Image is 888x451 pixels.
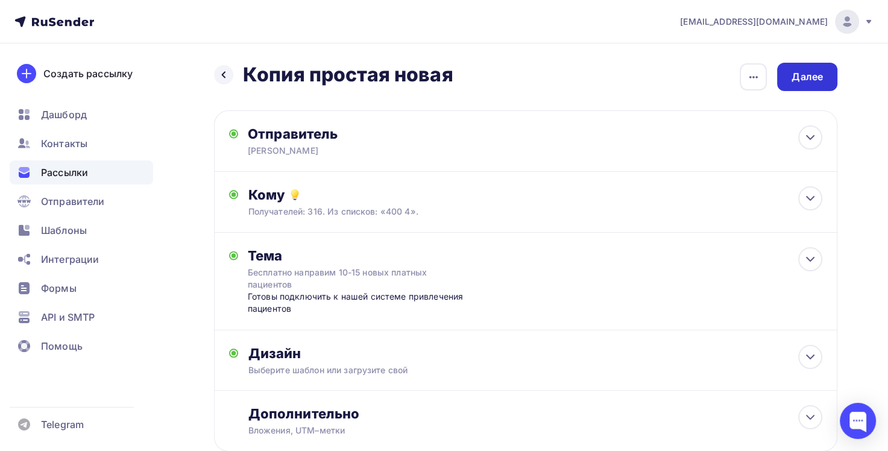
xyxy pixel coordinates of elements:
span: [EMAIL_ADDRESS][DOMAIN_NAME] [680,16,828,28]
span: Интеграции [41,252,99,266]
a: Дашборд [10,102,153,127]
span: Контакты [41,136,87,151]
div: Дополнительно [248,405,822,422]
a: Формы [10,276,153,300]
div: Бесплатно направим 10-15 новых платных пациентов [248,266,462,291]
div: Получателей: 316. Из списков: «400 4». [248,206,764,218]
div: Вложения, UTM–метки [248,424,764,437]
span: Дашборд [41,107,87,122]
span: Шаблоны [41,223,87,238]
div: Дизайн [248,345,822,362]
a: Рассылки [10,160,153,184]
div: [PERSON_NAME] [248,145,483,157]
div: Готовы подключить к нашей системе привлечения пациентов [248,291,486,315]
div: Отправитель [248,125,509,142]
span: API и SMTP [41,310,95,324]
div: Кому [248,186,822,203]
div: Создать рассылку [43,66,133,81]
a: Отправители [10,189,153,213]
a: Шаблоны [10,218,153,242]
a: Контакты [10,131,153,156]
span: Формы [41,281,77,295]
h2: Копия простая новая [243,63,453,87]
div: Выберите шаблон или загрузите свой [248,364,764,376]
a: [EMAIL_ADDRESS][DOMAIN_NAME] [680,10,874,34]
div: Тема [248,247,486,264]
span: Помощь [41,339,83,353]
div: Далее [792,70,823,84]
span: Telegram [41,417,84,432]
span: Рассылки [41,165,88,180]
span: Отправители [41,194,105,209]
